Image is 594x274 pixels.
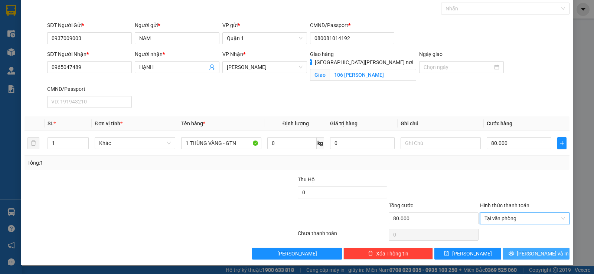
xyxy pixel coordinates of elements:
span: Xóa Thông tin [376,250,408,258]
span: Thu Hộ [298,176,315,182]
span: Quận 1 [227,33,303,44]
div: Chưa thanh toán [297,229,388,242]
span: Đơn vị tính [95,121,123,126]
span: Lê Hồng Phong [227,62,303,73]
input: VD: Bàn, Ghế [181,137,261,149]
span: Tổng cước [389,202,413,208]
img: logo.jpg [81,9,98,27]
span: Tại văn phòng [484,213,565,224]
th: Ghi chú [398,116,484,131]
span: Giá trị hàng [330,121,358,126]
span: VP Nhận [222,51,243,57]
span: [PERSON_NAME] [277,250,317,258]
span: Định lượng [283,121,309,126]
div: SĐT Người Gửi [47,21,132,29]
span: save [444,251,449,257]
span: [PERSON_NAME] [452,250,492,258]
span: Cước hàng [487,121,512,126]
label: Hình thức thanh toán [480,202,529,208]
input: Ngày giao [424,63,493,71]
b: [DOMAIN_NAME] [62,28,102,34]
button: plus [557,137,567,149]
div: VP gửi [222,21,307,29]
button: [PERSON_NAME] [252,248,342,260]
div: CMND/Passport [47,85,132,93]
li: (c) 2017 [62,35,102,44]
span: Khác [99,138,170,149]
span: kg [317,137,324,149]
span: printer [509,251,514,257]
div: Người nhận [135,50,219,58]
span: Giao hàng [310,51,334,57]
span: Tên hàng [181,121,205,126]
button: deleteXóa Thông tin [343,248,433,260]
span: SL [48,121,53,126]
div: SĐT Người Nhận [47,50,132,58]
span: [GEOGRAPHIC_DATA][PERSON_NAME] nơi [312,58,416,66]
input: Giao tận nơi [330,69,417,81]
button: printer[PERSON_NAME] và In [503,248,569,260]
label: Ngày giao [419,51,443,57]
div: Người gửi [135,21,219,29]
input: Ghi Chú [401,137,481,149]
b: Trà Lan Viên [9,48,27,83]
div: CMND/Passport [310,21,395,29]
span: plus [558,140,566,146]
button: save[PERSON_NAME] [434,248,501,260]
span: user-add [209,64,215,70]
span: Giao [310,69,330,81]
div: Tổng: 1 [27,159,230,167]
button: delete [27,137,39,149]
span: delete [368,251,373,257]
b: Trà Lan Viên - Gửi khách hàng [46,11,74,84]
input: 0 [330,137,395,149]
span: [PERSON_NAME] và In [517,250,569,258]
